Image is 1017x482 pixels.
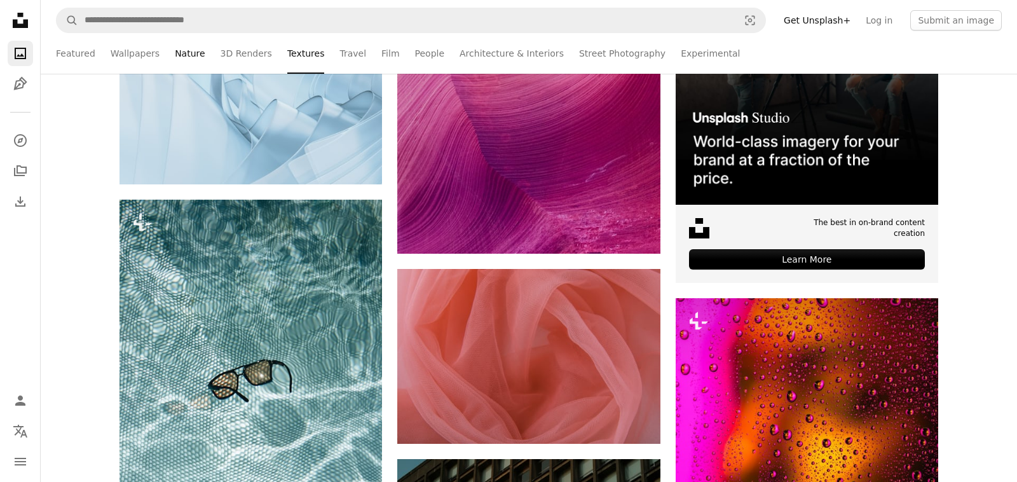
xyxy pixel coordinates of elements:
a: Download History [8,189,33,214]
form: Find visuals sitewide [56,8,766,33]
button: Submit an image [910,10,1002,31]
img: file-1631678316303-ed18b8b5cb9cimage [689,218,709,238]
a: Get Unsplash+ [776,10,858,31]
button: Menu [8,449,33,474]
a: Pink, flowing fabric in a soft arrangement. [397,350,660,362]
a: Log in / Sign up [8,388,33,413]
a: Nature [175,33,205,74]
a: Architecture & Interiors [460,33,564,74]
span: The best in on-brand content creation [781,217,925,239]
a: Travel [339,33,366,74]
a: a pair of swimming goggles floating in a pool [119,391,382,403]
a: Photos [8,41,33,66]
img: Swirling, light blue ribbons create an abstract design. [119,10,382,184]
a: Experimental [681,33,740,74]
a: Wallpapers [111,33,160,74]
button: Language [8,418,33,444]
a: Street Photography [579,33,665,74]
button: Search Unsplash [57,8,78,32]
a: Illustrations [8,71,33,97]
a: Swirling, light blue ribbons create an abstract design. [119,91,382,102]
a: Home — Unsplash [8,8,33,36]
a: Log in [858,10,900,31]
a: Collections [8,158,33,184]
div: Learn More [689,249,925,270]
a: Featured [56,33,95,74]
button: Visual search [735,8,765,32]
img: Pink, flowing fabric in a soft arrangement. [397,269,660,444]
a: 3D Renders [221,33,272,74]
a: People [415,33,445,74]
a: Film [381,33,399,74]
a: Explore [8,128,33,153]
